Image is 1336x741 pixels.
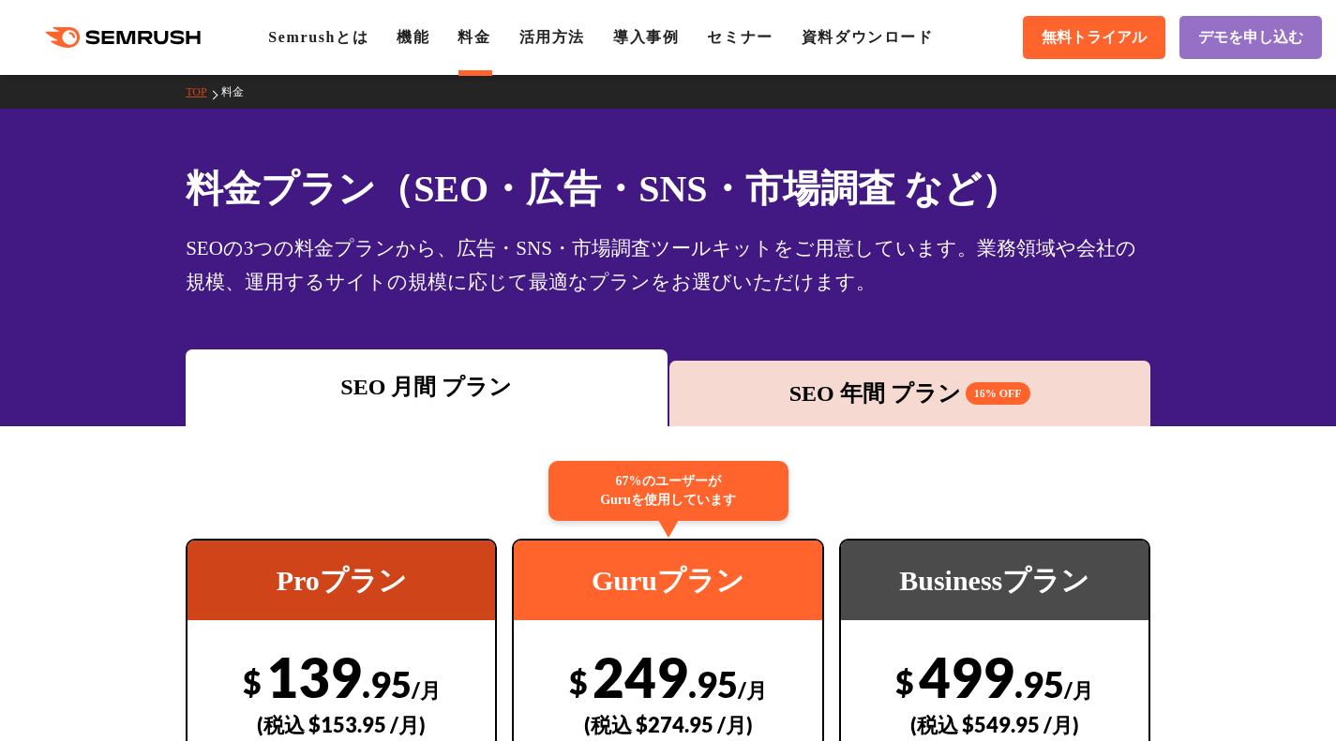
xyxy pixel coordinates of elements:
[1179,16,1322,59] a: デモを申し込む
[1198,28,1303,48] span: デモを申し込む
[569,662,588,701] span: $
[519,29,585,45] a: 活用方法
[738,677,767,703] span: /月
[397,29,429,45] a: 機能
[195,370,657,404] div: SEO 月間 プラン
[268,29,368,45] a: Semrushとは
[679,377,1141,410] div: SEO 年間 プラン
[688,662,738,705] span: .95
[966,382,1030,405] span: 16% OFF
[802,29,934,45] a: 資料ダウンロード
[188,541,495,620] div: Proプラン
[613,29,679,45] a: 導入事例
[186,231,1150,299] div: SEOの3つの料金プランから、広告・SNS・市場調査ツールキットをご用意しています。業務領域や会社の規模、運用するサイトの規模に応じて最適なプランをお選びいただけます。
[514,541,821,620] div: Guruプラン
[1023,16,1165,59] a: 無料トライアル
[221,85,258,98] a: 料金
[841,541,1148,620] div: Businessプラン
[243,662,262,701] span: $
[548,461,788,521] div: 67%のユーザーが Guruを使用しています
[412,677,441,703] span: /月
[186,161,1150,216] h1: 料金プラン（SEO・広告・SNS・市場調査 など）
[186,85,220,98] a: TOP
[1014,662,1064,705] span: .95
[707,29,773,45] a: セミナー
[1042,28,1147,48] span: 無料トライアル
[1064,677,1093,703] span: /月
[362,662,412,705] span: .95
[895,662,914,701] span: $
[458,29,490,45] a: 料金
